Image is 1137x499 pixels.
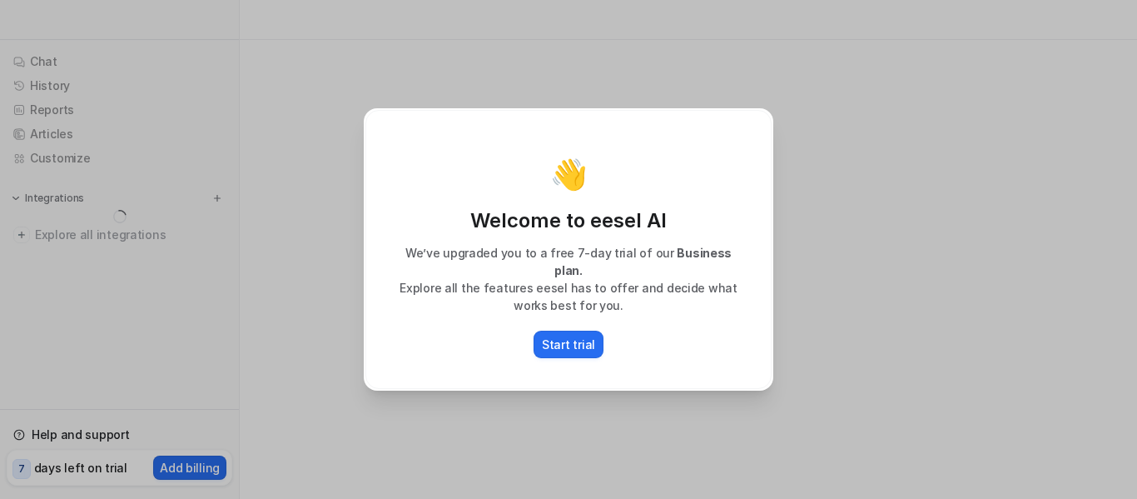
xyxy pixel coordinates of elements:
[534,331,603,358] button: Start trial
[550,157,588,191] p: 👋
[542,336,595,353] p: Start trial
[383,207,754,234] p: Welcome to eesel AI
[383,244,754,279] p: We’ve upgraded you to a free 7-day trial of our
[383,279,754,314] p: Explore all the features eesel has to offer and decide what works best for you.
